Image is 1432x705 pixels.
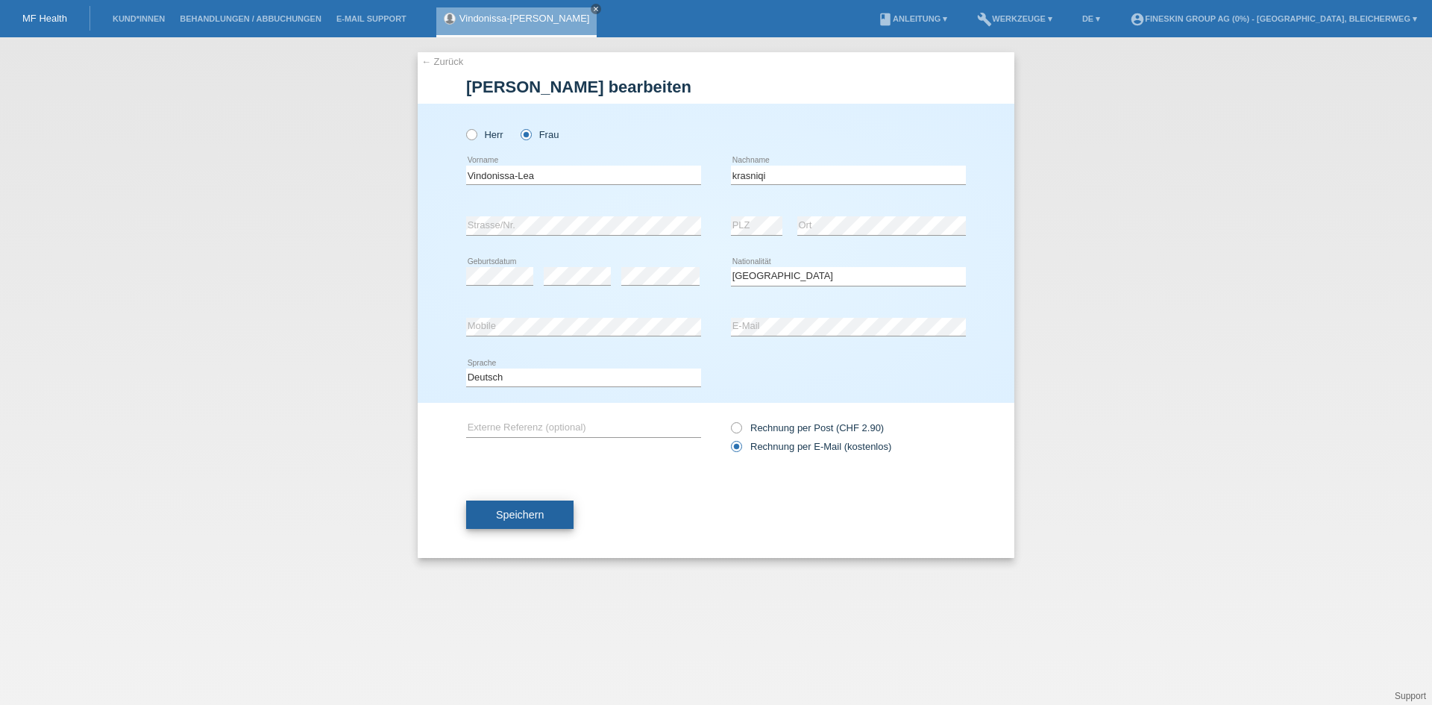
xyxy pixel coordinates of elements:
[105,14,172,23] a: Kund*innen
[970,14,1060,23] a: buildWerkzeuge ▾
[329,14,414,23] a: E-Mail Support
[466,129,503,140] label: Herr
[466,129,476,139] input: Herr
[459,13,590,24] a: Vindonissa-[PERSON_NAME]
[172,14,329,23] a: Behandlungen / Abbuchungen
[1130,12,1145,27] i: account_circle
[521,129,559,140] label: Frau
[466,501,574,529] button: Speichern
[731,422,741,441] input: Rechnung per Post (CHF 2.90)
[496,509,544,521] span: Speichern
[22,13,67,24] a: MF Health
[977,12,992,27] i: build
[521,129,530,139] input: Frau
[1122,14,1425,23] a: account_circleFineSkin Group AG (0%) - [GEOGRAPHIC_DATA], Bleicherweg ▾
[591,4,601,14] a: close
[421,56,463,67] a: ← Zurück
[878,12,893,27] i: book
[731,441,891,452] label: Rechnung per E-Mail (kostenlos)
[466,78,966,96] h1: [PERSON_NAME] bearbeiten
[731,422,884,433] label: Rechnung per Post (CHF 2.90)
[592,5,600,13] i: close
[1395,691,1426,701] a: Support
[870,14,955,23] a: bookAnleitung ▾
[1075,14,1108,23] a: DE ▾
[731,441,741,460] input: Rechnung per E-Mail (kostenlos)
